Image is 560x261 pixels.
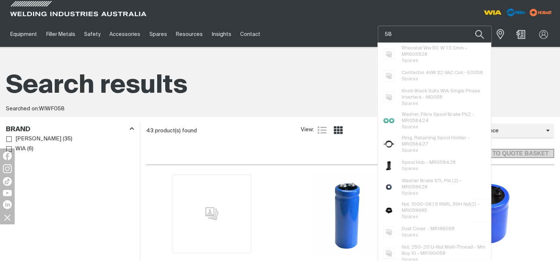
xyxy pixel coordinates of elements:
[173,174,251,253] img: No image for this product
[473,149,554,158] button: Add selected products to the shopping cart
[409,208,418,213] span: 058
[27,145,33,153] span: ( 6 )
[6,70,554,102] h1: Search results
[15,145,26,153] span: WIA
[402,148,418,153] span: Spares
[146,121,554,140] section: Product list controls
[105,22,145,47] a: Accessories
[402,45,486,58] span: Rheostat Ww 50. W 1.5 Ohm - MR6 28
[402,125,418,129] span: Spares
[402,77,418,81] span: Spares
[467,127,546,135] span: Relevance
[3,151,12,160] img: Facebook
[402,135,486,147] span: Ring, Retaining Spool Holder - MR 427
[412,52,421,57] span: 058
[146,127,300,135] div: 43
[402,88,486,100] span: Knob Black Suits WIA Single Phase Inverters - M0
[402,111,486,124] span: Washer, Fibre Spool Brake Pk2 - MR 424
[301,126,314,134] span: View:
[6,105,554,113] div: Searched on:
[39,106,65,111] span: WIWF058
[402,244,486,257] span: Nut, 250-20 U-Nut Multi-Thread - Min Buy 10 - MR190
[80,22,105,47] a: Safety
[527,7,554,18] img: miller
[473,149,553,158] span: ADD TO QUOTE BASKET
[63,135,72,143] span: ( 35 )
[155,128,197,133] span: product(s) found
[433,95,442,100] span: 058
[6,144,26,154] a: WIA
[402,101,418,106] span: Spares
[409,118,418,123] span: 058
[236,22,265,47] a: Contact
[409,142,418,147] span: 058
[436,251,445,256] span: 058
[402,58,418,63] span: Spares
[15,135,61,143] span: [PERSON_NAME]
[6,124,134,134] div: Brand
[6,134,134,154] ul: Brand
[3,190,12,196] img: YouTube
[6,125,30,134] h3: Brand
[402,191,418,196] span: Spares
[146,140,554,161] section: Add to cart control
[3,200,12,209] img: LinkedIn
[515,30,527,39] a: Shopping cart (0 product(s))
[3,177,12,186] img: TikTok
[311,174,390,253] img: CaPACitor,Elctlt 1000 UF
[402,70,483,76] span: Contactor 4kW 32 VAC Coil - E0
[402,226,455,232] span: Dust Cover - MR186
[467,26,492,43] button: Search products
[1,211,14,224] img: hide socials
[445,227,455,231] span: 058
[145,22,171,47] a: Spares
[402,178,486,190] span: Washer Brake STL Pkt (2) - MR 628
[402,214,418,219] span: Spares
[474,70,483,75] span: 058
[437,160,446,165] span: 058
[402,166,418,171] span: Spares
[409,185,418,190] span: 058
[3,164,12,173] img: Instagram
[171,22,207,47] a: Resources
[207,22,235,47] a: Insights
[402,159,456,166] span: Spool Hub - MR 428
[6,121,134,154] aside: Filters
[378,26,491,43] input: Product name or item number...
[6,22,417,47] nav: Main
[318,126,326,135] a: List view
[402,233,418,238] span: Spares
[6,22,41,47] a: Equipment
[402,201,486,214] span: Nut, 1000-08,1.5 KNRL.59H Nyl(2) - MR 685
[6,134,61,144] a: [PERSON_NAME]
[41,22,79,47] a: Filler Metals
